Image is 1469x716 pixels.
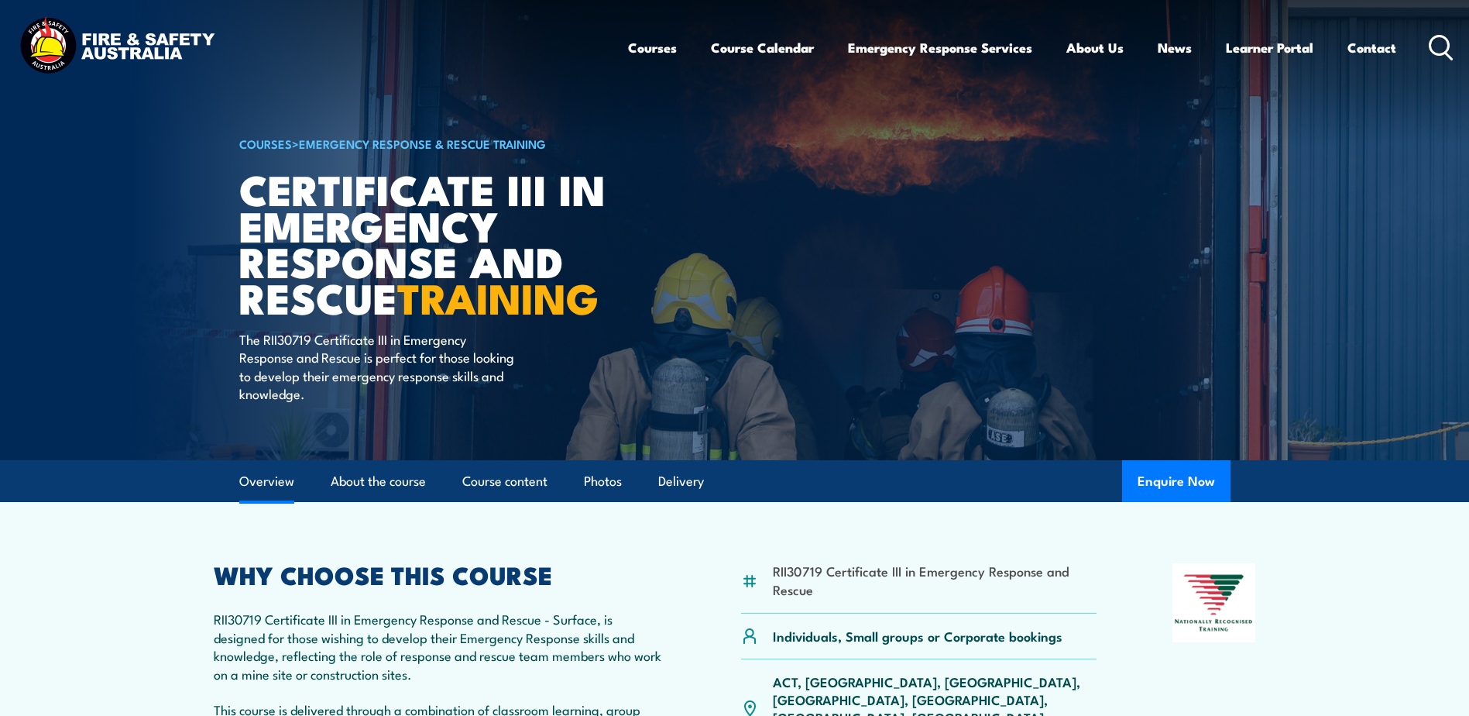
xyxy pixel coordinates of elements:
a: Emergency Response Services [848,27,1032,68]
a: Course content [462,461,547,502]
a: Delivery [658,461,704,502]
strong: TRAINING [397,264,599,329]
a: Emergency Response & Rescue Training [299,135,546,152]
button: Enquire Now [1122,460,1230,502]
h2: WHY CHOOSE THIS COURSE [214,563,666,585]
a: About the course [331,461,426,502]
a: Overview [239,461,294,502]
p: Individuals, Small groups or Corporate bookings [773,627,1062,645]
a: COURSES [239,135,292,152]
a: About Us [1066,27,1124,68]
a: News [1158,27,1192,68]
h1: Certificate III in Emergency Response and Rescue [239,170,622,315]
a: Photos [584,461,622,502]
img: Nationally Recognised Training logo. [1172,563,1256,642]
a: Contact [1347,27,1396,68]
h6: > [239,134,622,153]
a: Course Calendar [711,27,814,68]
a: Learner Portal [1226,27,1313,68]
a: Courses [628,27,677,68]
li: RII30719 Certificate III in Emergency Response and Rescue [773,562,1097,598]
p: The RII30719 Certificate III in Emergency Response and Rescue is perfect for those looking to dev... [239,330,522,403]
